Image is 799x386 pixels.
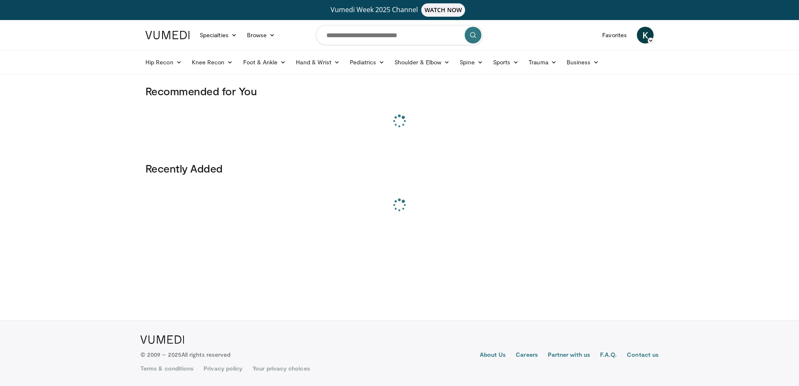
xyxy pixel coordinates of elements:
a: Trauma [524,54,562,71]
a: Terms & conditions [140,364,193,373]
a: Hand & Wrist [291,54,345,71]
input: Search topics, interventions [316,25,483,45]
a: Partner with us [548,350,590,361]
a: Favorites [597,27,632,43]
a: About Us [480,350,506,361]
a: Sports [488,54,524,71]
a: Foot & Ankle [238,54,291,71]
a: Your privacy choices [252,364,310,373]
a: Pediatrics [345,54,389,71]
img: VuMedi Logo [145,31,190,39]
a: Shoulder & Elbow [389,54,455,71]
a: Hip Recon [140,54,187,71]
h3: Recommended for You [145,84,654,98]
a: Privacy policy [204,364,242,373]
a: Careers [516,350,538,361]
a: Vumedi Week 2025 ChannelWATCH NOW [147,3,652,17]
span: All rights reserved [181,351,230,358]
p: © 2009 – 2025 [140,350,230,359]
a: Business [562,54,604,71]
a: Spine [455,54,488,71]
a: Knee Recon [187,54,238,71]
a: Browse [242,27,280,43]
img: VuMedi Logo [140,335,184,344]
a: Specialties [195,27,242,43]
a: K [637,27,654,43]
a: F.A.Q. [600,350,617,361]
h3: Recently Added [145,162,654,175]
span: WATCH NOW [421,3,466,17]
a: Contact us [627,350,659,361]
